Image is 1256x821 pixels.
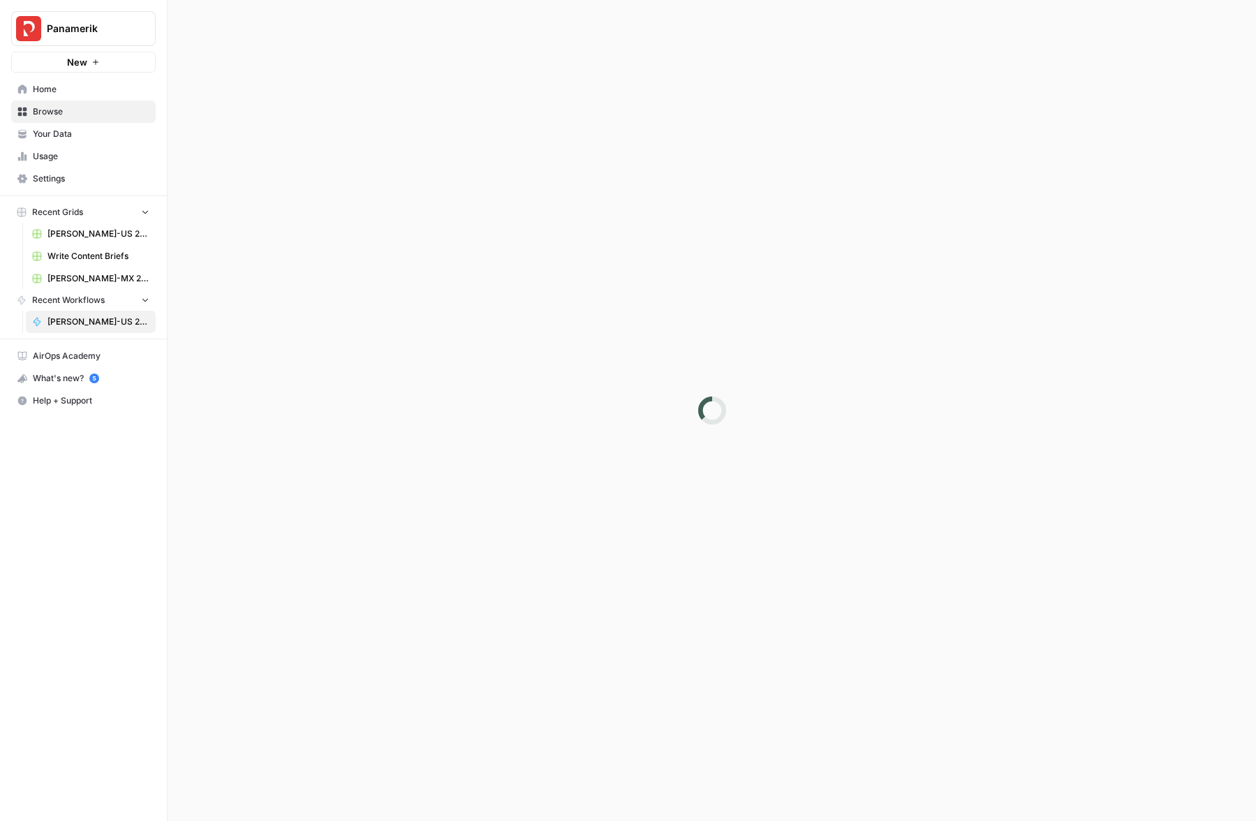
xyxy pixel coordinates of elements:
[47,272,149,285] span: [PERSON_NAME]-MX 2025 Posts
[47,250,149,262] span: Write Content Briefs
[11,145,156,168] a: Usage
[11,367,156,390] button: What's new? 5
[26,311,156,333] a: [PERSON_NAME]-US 2025 (Importado de MX)
[11,11,156,46] button: Workspace: Panamerik
[11,202,156,223] button: Recent Grids
[47,316,149,328] span: [PERSON_NAME]-US 2025 (Importado de MX)
[33,83,149,96] span: Home
[26,267,156,290] a: [PERSON_NAME]-MX 2025 Posts
[11,168,156,190] a: Settings
[26,223,156,245] a: [PERSON_NAME]-US 2025 (Importado de MX) Grid
[32,206,83,219] span: Recent Grids
[11,390,156,412] button: Help + Support
[47,22,131,36] span: Panamerik
[67,55,87,69] span: New
[33,150,149,163] span: Usage
[11,78,156,101] a: Home
[11,290,156,311] button: Recent Workflows
[33,128,149,140] span: Your Data
[11,345,156,367] a: AirOps Academy
[11,52,156,73] button: New
[32,294,105,306] span: Recent Workflows
[33,105,149,118] span: Browse
[12,368,155,389] div: What's new?
[89,373,99,383] a: 5
[11,123,156,145] a: Your Data
[47,228,149,240] span: [PERSON_NAME]-US 2025 (Importado de MX) Grid
[33,172,149,185] span: Settings
[16,16,41,41] img: Panamerik Logo
[33,394,149,407] span: Help + Support
[26,245,156,267] a: Write Content Briefs
[11,101,156,123] a: Browse
[92,375,96,382] text: 5
[33,350,149,362] span: AirOps Academy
